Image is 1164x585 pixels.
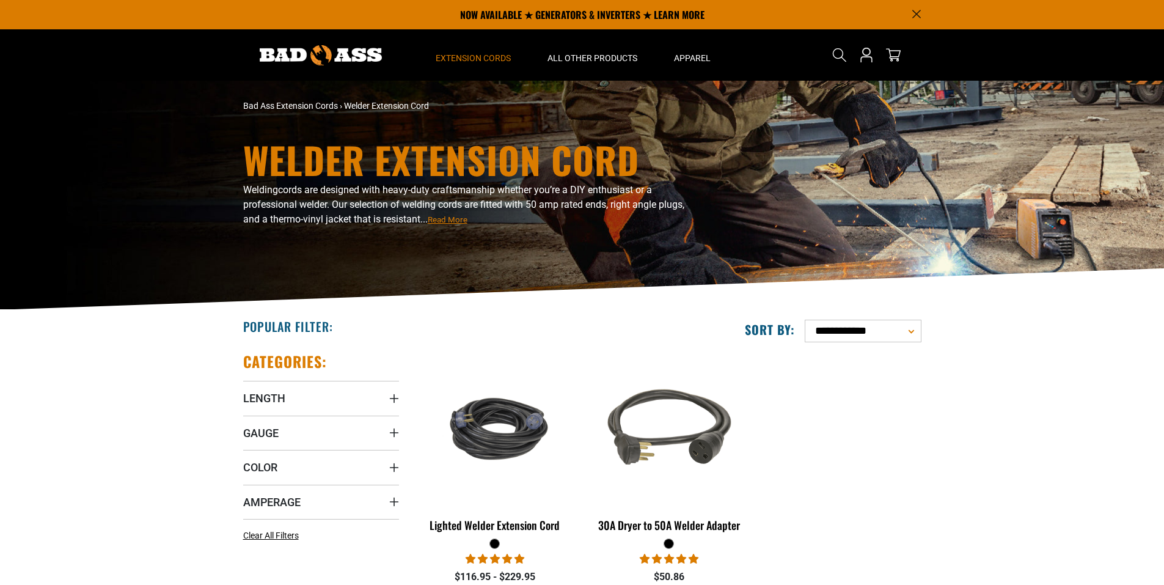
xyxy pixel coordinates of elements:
[243,495,301,509] span: Amperage
[745,322,795,337] label: Sort by:
[243,485,399,519] summary: Amperage
[243,318,333,334] h2: Popular Filter:
[592,358,746,499] img: black
[243,101,338,111] a: Bad Ass Extension Cords
[428,215,467,224] span: Read More
[243,450,399,484] summary: Color
[417,29,529,81] summary: Extension Cords
[674,53,711,64] span: Apparel
[640,553,698,565] span: 5.00 stars
[466,553,524,565] span: 5.00 stars
[591,520,747,531] div: 30A Dryer to 50A Welder Adapter
[243,352,328,371] h2: Categories:
[418,381,572,476] img: black
[656,29,729,81] summary: Apparel
[243,531,299,540] span: Clear All Filters
[243,416,399,450] summary: Gauge
[260,45,382,65] img: Bad Ass Extension Cords
[591,570,747,584] div: $50.86
[591,352,747,538] a: black 30A Dryer to 50A Welder Adapter
[547,53,637,64] span: All Other Products
[243,184,684,225] span: cords are designed with heavy-duty craftsmanship whether you’re a DIY enthusiast or a professiona...
[344,101,429,111] span: Welder Extension Cord
[529,29,656,81] summary: All Other Products
[243,100,689,112] nav: breadcrumbs
[340,101,342,111] span: ›
[436,53,511,64] span: Extension Cords
[243,460,277,474] span: Color
[243,183,689,227] p: Welding
[243,391,285,405] span: Length
[243,141,689,178] h1: Welder Extension Cord
[417,570,573,584] div: $116.95 - $229.95
[830,45,849,65] summary: Search
[417,520,573,531] div: Lighted Welder Extension Cord
[243,529,304,542] a: Clear All Filters
[417,352,573,538] a: black Lighted Welder Extension Cord
[243,426,279,440] span: Gauge
[243,381,399,415] summary: Length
